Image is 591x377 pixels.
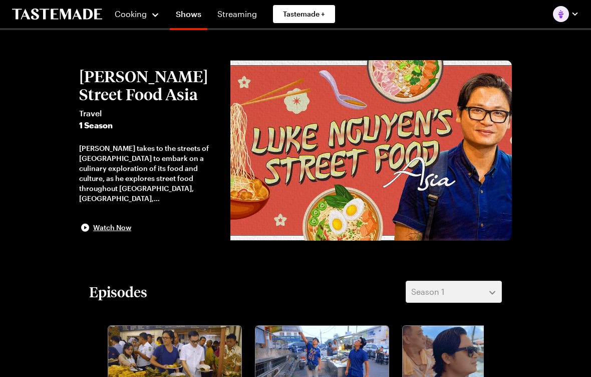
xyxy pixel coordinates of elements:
[283,9,325,19] span: Tastemade +
[79,107,220,119] span: Travel
[553,6,579,22] button: Profile picture
[170,2,207,30] a: Shows
[230,60,512,241] img: Luke Nguyen's Street Food Asia
[79,143,220,204] div: [PERSON_NAME] takes to the streets of [GEOGRAPHIC_DATA] to embark on a culinary exploration of it...
[79,67,220,234] button: [PERSON_NAME] Street Food AsiaTravel1 Season[PERSON_NAME] takes to the streets of [GEOGRAPHIC_DAT...
[79,67,220,103] h2: [PERSON_NAME] Street Food Asia
[553,6,569,22] img: Profile picture
[89,283,147,301] h2: Episodes
[12,9,102,20] a: To Tastemade Home Page
[115,9,147,19] span: Cooking
[273,5,335,23] a: Tastemade +
[114,2,160,26] button: Cooking
[411,286,444,298] span: Season 1
[79,119,220,131] span: 1 Season
[406,281,502,303] button: Season 1
[93,223,131,233] span: Watch Now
